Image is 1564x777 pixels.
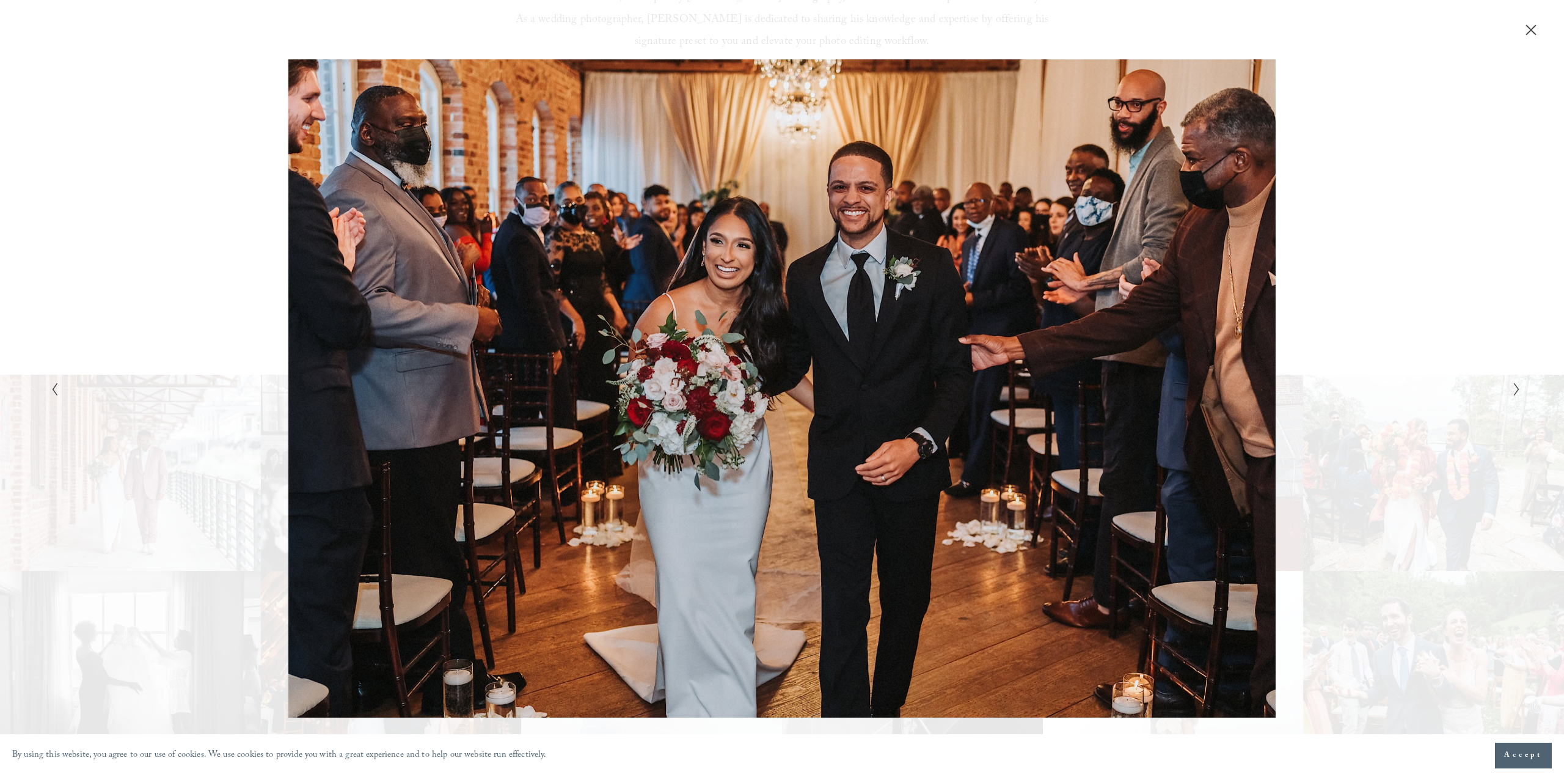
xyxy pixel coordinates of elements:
button: Next Slide [1509,381,1517,396]
p: By using this website, you agree to our use of cookies. We use cookies to provide you with a grea... [12,747,547,765]
button: Accept [1495,743,1552,768]
span: Accept [1504,749,1543,762]
button: Previous Slide [47,381,55,396]
button: Close [1521,23,1541,37]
